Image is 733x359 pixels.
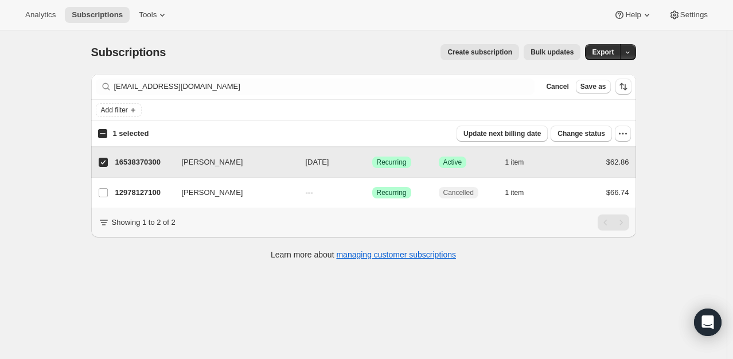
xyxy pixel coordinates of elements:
[443,158,462,167] span: Active
[25,10,56,19] span: Analytics
[557,129,605,138] span: Change status
[182,157,243,168] span: [PERSON_NAME]
[101,106,128,115] span: Add filter
[598,214,629,231] nav: Pagination
[336,250,456,259] a: managing customer subscriptions
[551,126,612,142] button: Change status
[662,7,715,23] button: Settings
[615,79,631,95] button: Sort the results
[463,129,541,138] span: Update next billing date
[112,217,176,228] p: Showing 1 to 2 of 2
[18,7,63,23] button: Analytics
[546,82,568,91] span: Cancel
[625,10,641,19] span: Help
[457,126,548,142] button: Update next billing date
[271,249,456,260] p: Learn more about
[440,44,519,60] button: Create subscription
[65,7,130,23] button: Subscriptions
[91,46,166,58] span: Subscriptions
[377,188,407,197] span: Recurring
[306,158,329,166] span: [DATE]
[607,7,659,23] button: Help
[112,128,149,139] p: 1 selected
[132,7,175,23] button: Tools
[114,79,535,95] input: Filter subscribers
[606,158,629,166] span: $62.86
[505,158,524,167] span: 1 item
[580,82,606,91] span: Save as
[585,44,621,60] button: Export
[447,48,512,57] span: Create subscription
[182,187,243,198] span: [PERSON_NAME]
[115,154,629,170] div: 16538370300[PERSON_NAME][DATE]SuccessRecurringSuccessActive1 item$62.86
[592,48,614,57] span: Export
[443,188,474,197] span: Cancelled
[505,185,537,201] button: 1 item
[72,10,123,19] span: Subscriptions
[377,158,407,167] span: Recurring
[505,154,537,170] button: 1 item
[115,187,173,198] p: 12978127100
[531,48,574,57] span: Bulk updates
[541,80,573,93] button: Cancel
[680,10,708,19] span: Settings
[175,184,290,202] button: [PERSON_NAME]
[175,153,290,171] button: [PERSON_NAME]
[115,157,173,168] p: 16538370300
[576,80,611,93] button: Save as
[115,185,629,201] div: 12978127100[PERSON_NAME]---SuccessRecurringCancelled1 item$66.74
[96,103,142,117] button: Add filter
[139,10,157,19] span: Tools
[306,188,313,197] span: ---
[524,44,580,60] button: Bulk updates
[505,188,524,197] span: 1 item
[606,188,629,197] span: $66.74
[694,309,722,336] div: Open Intercom Messenger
